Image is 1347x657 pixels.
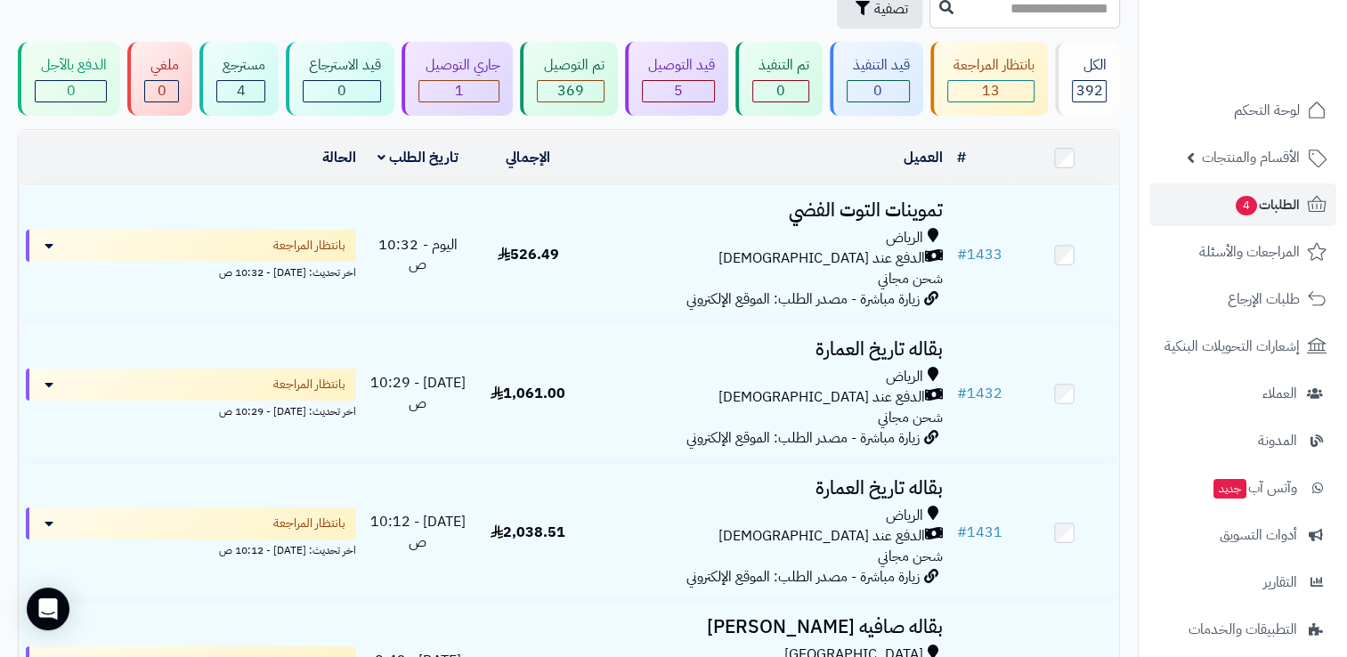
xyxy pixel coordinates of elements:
[590,617,943,637] h3: بقاله صافيه [PERSON_NAME]
[538,81,603,101] div: 369
[674,80,683,101] span: 5
[1149,89,1336,132] a: لوحة التحكم
[1149,466,1336,509] a: وآتس آبجديد
[642,55,715,76] div: قيد التوصيل
[956,147,965,168] a: #
[158,80,166,101] span: 0
[377,147,458,168] a: تاريخ الطلب
[1236,196,1257,215] span: 4
[956,383,1002,404] a: #1432
[1228,287,1300,312] span: طلبات الإرجاع
[956,383,966,404] span: #
[1220,523,1297,547] span: أدوات التسويق
[776,80,785,101] span: 0
[982,80,1000,101] span: 13
[1199,239,1300,264] span: المراجعات والأسئلة
[686,288,919,310] span: زيارة مباشرة - مصدر الطلب: الموقع الإلكتروني
[948,81,1034,101] div: 13
[322,147,356,168] a: الحالة
[877,407,942,428] span: شحن مجاني
[491,383,565,404] span: 1,061.00
[124,42,196,116] a: ملغي 0
[956,522,966,543] span: #
[956,522,1002,543] a: #1431
[26,262,356,280] div: اخر تحديث: [DATE] - 10:32 ص
[877,546,942,567] span: شحن مجاني
[826,42,927,116] a: قيد التنفيذ 0
[1149,608,1336,651] a: التطبيقات والخدمات
[455,80,464,101] span: 1
[370,511,466,553] span: [DATE] - 10:12 ص
[1072,55,1107,76] div: الكل
[35,55,107,76] div: الدفع بالآجل
[590,200,943,221] h3: تموينات التوت الفضي
[419,81,499,101] div: 1
[237,80,246,101] span: 4
[621,42,732,116] a: قيد التوصيل 5
[1234,98,1300,123] span: لوحة التحكم
[718,387,924,408] span: الدفع عند [DEMOGRAPHIC_DATA]
[145,81,178,101] div: 0
[1262,381,1297,406] span: العملاء
[303,55,381,76] div: قيد الاسترجاع
[927,42,1051,116] a: بانتظار المراجعة 13
[1149,325,1336,368] a: إشعارات التحويلات البنكية
[557,80,584,101] span: 369
[273,376,345,393] span: بانتظار المراجعة
[1189,617,1297,642] span: التطبيقات والخدمات
[1149,231,1336,273] a: المراجعات والأسئلة
[956,244,966,265] span: #
[398,42,516,116] a: جاري التوصيل 1
[337,80,346,101] span: 0
[26,401,356,419] div: اخر تحديث: [DATE] - 10:29 ص
[273,515,345,532] span: بانتظار المراجعة
[1149,372,1336,415] a: العملاء
[732,42,826,116] a: تم التنفيذ 0
[848,81,909,101] div: 0
[217,81,264,101] div: 4
[885,506,922,526] span: الرياض
[144,55,179,76] div: ملغي
[847,55,910,76] div: قيد التنفيذ
[718,526,924,547] span: الدفع عند [DEMOGRAPHIC_DATA]
[956,244,1002,265] a: #1433
[273,237,345,255] span: بانتظار المراجعة
[14,42,124,116] a: الدفع بالآجل 0
[873,80,882,101] span: 0
[418,55,499,76] div: جاري التوصيل
[1149,183,1336,226] a: الطلبات4
[1213,479,1246,499] span: جديد
[1149,561,1336,604] a: التقارير
[506,147,550,168] a: الإجمالي
[26,539,356,558] div: اخر تحديث: [DATE] - 10:12 ص
[282,42,398,116] a: قيد الاسترجاع 0
[643,81,714,101] div: 5
[304,81,380,101] div: 0
[903,147,942,168] a: العميل
[378,234,457,276] span: اليوم - 10:32 ص
[1234,192,1300,217] span: الطلبات
[885,228,922,248] span: الرياض
[67,80,76,101] span: 0
[1212,475,1297,500] span: وآتس آب
[686,427,919,449] span: زيارة مباشرة - مصدر الطلب: الموقع الإلكتروني
[537,55,604,76] div: تم التوصيل
[216,55,265,76] div: مسترجع
[590,339,943,360] h3: بقاله تاريخ العمارة
[196,42,282,116] a: مسترجع 4
[590,478,943,499] h3: بقاله تاريخ العمارة
[1202,145,1300,170] span: الأقسام والمنتجات
[1051,42,1124,116] a: الكل392
[1149,278,1336,320] a: طلبات الإرجاع
[753,81,808,101] div: 0
[718,248,924,269] span: الدفع عند [DEMOGRAPHIC_DATA]
[752,55,809,76] div: تم التنفيذ
[1263,570,1297,595] span: التقارير
[885,367,922,387] span: الرياض
[491,522,565,543] span: 2,038.51
[498,244,559,265] span: 526.49
[516,42,621,116] a: تم التوصيل 369
[947,55,1035,76] div: بانتظار المراجعة
[1164,334,1300,359] span: إشعارات التحويلات البنكية
[1075,80,1102,101] span: 392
